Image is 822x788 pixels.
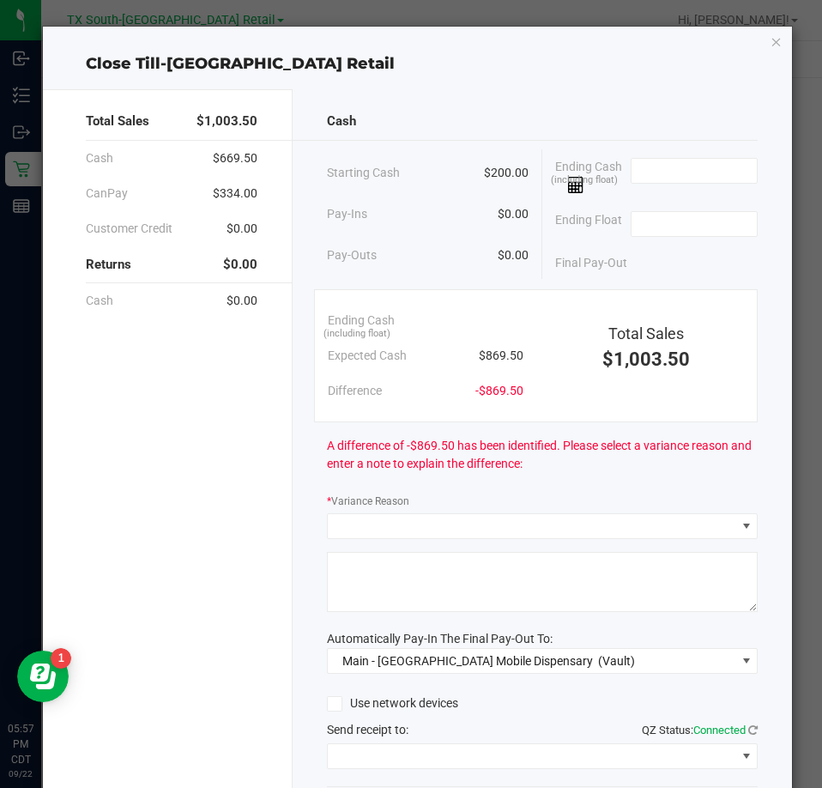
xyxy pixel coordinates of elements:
span: Cash [86,292,113,310]
span: (Vault) [598,654,635,668]
span: Ending Float [555,211,622,237]
iframe: Resource center [17,651,69,702]
span: QZ Status: [642,724,758,736]
span: (including float) [551,173,618,188]
div: Close Till-[GEOGRAPHIC_DATA] Retail [43,52,793,76]
span: Ending Cash [328,312,395,330]
span: $0.00 [498,246,529,264]
span: Cash [86,149,113,167]
span: Difference [328,382,382,400]
span: $669.50 [213,149,257,167]
span: $869.50 [479,347,523,365]
span: CanPay [86,185,128,203]
span: Expected Cash [328,347,407,365]
span: Total Sales [608,324,684,342]
span: $0.00 [498,205,529,223]
iframe: Resource center unread badge [51,648,71,669]
span: (including float) [323,327,390,342]
span: $0.00 [227,292,257,310]
span: Final Pay-Out [555,254,627,272]
div: Returns [86,246,257,283]
span: Customer Credit [86,220,172,238]
span: $334.00 [213,185,257,203]
span: Pay-Outs [327,246,377,264]
span: $1,003.50 [196,112,257,131]
span: $0.00 [223,255,257,275]
span: Cash [327,112,356,131]
span: Send receipt to: [327,723,408,736]
span: Total Sales [86,112,149,131]
span: Main - [GEOGRAPHIC_DATA] Mobile Dispensary [342,654,593,668]
span: Pay-Ins [327,205,367,223]
span: A difference of -$869.50 has been identified. Please select a variance reason and enter a note to... [327,437,758,473]
label: Variance Reason [327,494,409,509]
span: Ending Cash [555,158,630,194]
span: -$869.50 [475,382,523,400]
label: Use network devices [327,694,458,712]
span: $1,003.50 [602,349,690,370]
span: Starting Cash [327,164,400,182]
span: Connected [693,724,746,736]
span: $200.00 [484,164,529,182]
span: Automatically Pay-In The Final Pay-Out To: [327,632,553,646]
span: $0.00 [227,220,257,238]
